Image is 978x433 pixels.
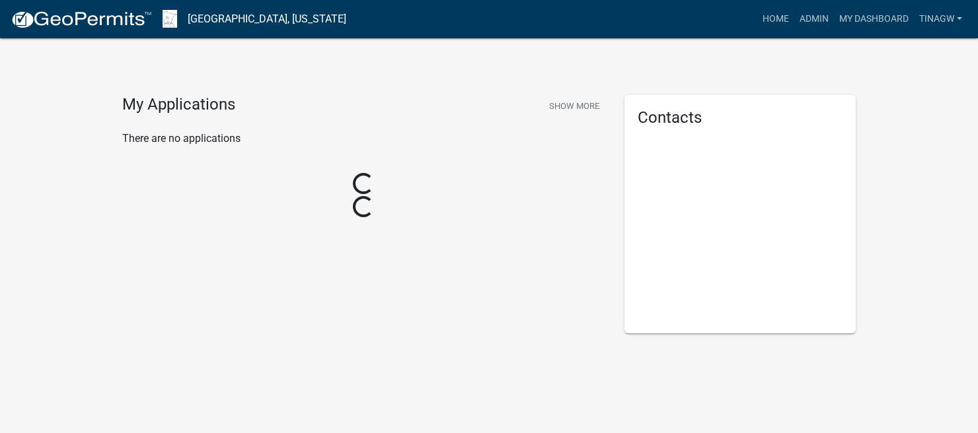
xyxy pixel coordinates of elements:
a: [GEOGRAPHIC_DATA], [US_STATE] [188,8,346,30]
a: Admin [794,7,834,32]
a: TinaGW [914,7,967,32]
h4: My Applications [122,95,235,115]
h5: Contacts [638,108,843,127]
p: There are no applications [122,131,605,147]
img: Waseca County, Minnesota [163,10,177,28]
button: Show More [544,95,605,117]
a: Home [757,7,794,32]
a: My Dashboard [834,7,914,32]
